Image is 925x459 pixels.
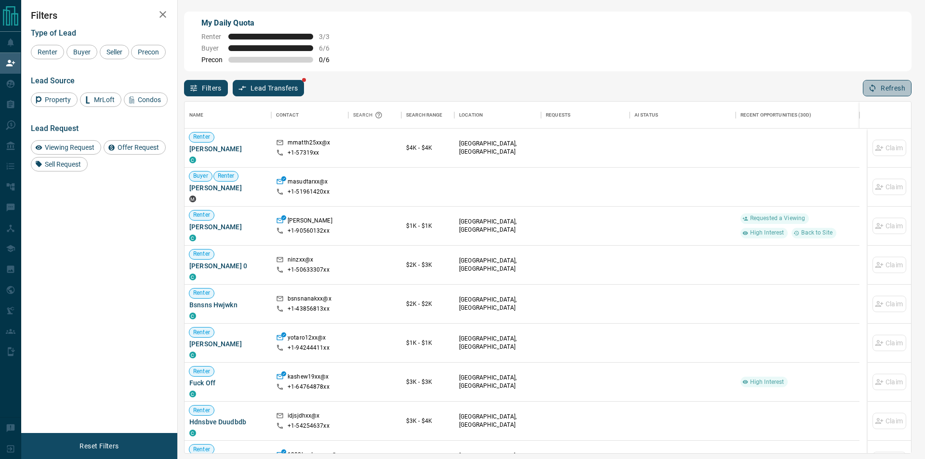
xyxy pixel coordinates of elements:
div: mrloft.ca [189,196,196,202]
span: Renter [189,328,214,337]
p: $3K - $4K [406,417,449,425]
span: Requested a Viewing [746,214,809,223]
div: condos.ca [189,274,196,280]
div: Requests [541,102,630,129]
p: [GEOGRAPHIC_DATA], [GEOGRAPHIC_DATA] [459,296,536,312]
span: Hdnsbve Duudbdb [189,417,266,427]
span: Buyer [201,44,223,52]
p: +1- 50633307xx [288,266,330,274]
span: Renter [189,407,214,415]
p: [GEOGRAPHIC_DATA], [GEOGRAPHIC_DATA] [459,374,536,390]
p: +1- 51961420xx [288,188,330,196]
div: Sell Request [31,157,88,171]
div: Contact [271,102,348,129]
p: masudtarxx@x [288,178,328,188]
span: [PERSON_NAME] [189,183,266,193]
span: Condos [134,96,164,104]
div: Location [459,102,483,129]
div: Precon [131,45,166,59]
p: $1K - $1K [406,339,449,347]
div: condos.ca [189,235,196,241]
p: +1- 90560132xx [288,227,330,235]
button: Filters [184,80,228,96]
div: Offer Request [104,140,166,155]
span: 3 / 3 [319,33,340,40]
div: MrLoft [80,92,121,107]
span: MrLoft [91,96,118,104]
div: Renter [31,45,64,59]
p: $2K - $3K [406,261,449,269]
span: 0 / 6 [319,56,340,64]
p: idjsjdhxx@x [288,412,319,422]
button: Refresh [863,80,912,96]
p: [GEOGRAPHIC_DATA], [GEOGRAPHIC_DATA] [459,335,536,351]
span: Fuck Off [189,378,266,388]
div: Name [185,102,271,129]
h2: Filters [31,10,168,21]
span: Buyer [189,172,212,180]
p: yotaro12xx@x [288,334,326,344]
p: [PERSON_NAME] [288,217,332,227]
span: Buyer [70,48,94,56]
span: Renter [189,289,214,297]
p: ninzxx@x [288,256,313,266]
div: AI Status [630,102,736,129]
div: condos.ca [189,313,196,319]
span: [PERSON_NAME] [189,144,266,154]
div: Recent Opportunities (30d) [740,102,811,129]
span: Viewing Request [41,144,98,151]
div: condos.ca [189,157,196,163]
button: Reset Filters [73,438,125,454]
div: AI Status [634,102,658,129]
p: My Daily Quota [201,17,340,29]
p: +1- 94244411xx [288,344,330,352]
div: Location [454,102,541,129]
div: Property [31,92,78,107]
button: Lead Transfers [233,80,304,96]
div: Requests [546,102,570,129]
div: Condos [124,92,168,107]
div: condos.ca [189,430,196,436]
span: Renter [189,211,214,219]
p: $4K - $4K [406,144,449,152]
span: [PERSON_NAME] 0 [189,261,266,271]
span: Seller [103,48,126,56]
p: [GEOGRAPHIC_DATA], [GEOGRAPHIC_DATA] [459,413,536,429]
span: High Interest [746,378,788,386]
span: Renter [189,446,214,454]
p: [GEOGRAPHIC_DATA], [GEOGRAPHIC_DATA] [459,140,536,156]
span: Type of Lead [31,28,76,38]
span: Lead Source [31,76,75,85]
span: Precon [134,48,162,56]
p: $3K - $3K [406,378,449,386]
p: $1K - $1K [406,222,449,230]
span: Renter [189,133,214,141]
span: Bsnsns Hwjwkn [189,300,266,310]
span: Renter [34,48,61,56]
div: condos.ca [189,391,196,397]
p: [GEOGRAPHIC_DATA], [GEOGRAPHIC_DATA] [459,218,536,234]
div: Seller [100,45,129,59]
div: Recent Opportunities (30d) [736,102,859,129]
span: [PERSON_NAME] [189,222,266,232]
span: Back to Site [797,229,836,237]
p: mmatth25xx@x [288,139,330,149]
div: condos.ca [189,352,196,358]
div: Search [353,102,385,129]
span: High Interest [746,229,788,237]
div: Contact [276,102,299,129]
p: [GEOGRAPHIC_DATA], [GEOGRAPHIC_DATA] [459,257,536,273]
span: Offer Request [114,144,162,151]
p: bsnsnanakxx@x [288,295,331,305]
span: Sell Request [41,160,84,168]
span: Precon [201,56,223,64]
span: 6 / 6 [319,44,340,52]
div: Viewing Request [31,140,101,155]
div: Name [189,102,204,129]
div: Search Range [401,102,454,129]
span: Renter [201,33,223,40]
p: kashew19xx@x [288,373,329,383]
span: Renter [189,250,214,258]
p: $2K - $2K [406,300,449,308]
p: +1- 54254637xx [288,422,330,430]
